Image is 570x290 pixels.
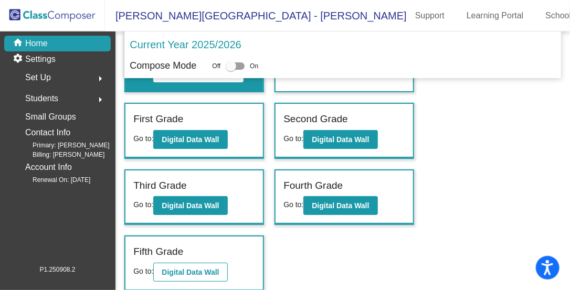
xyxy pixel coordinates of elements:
[283,112,348,127] label: Second Grade
[312,135,369,144] b: Digital Data Wall
[16,141,110,150] span: Primary: [PERSON_NAME]
[283,134,303,143] span: Go to:
[303,130,377,149] button: Digital Data Wall
[105,7,407,24] span: [PERSON_NAME][GEOGRAPHIC_DATA] - [PERSON_NAME]
[303,196,377,215] button: Digital Data Wall
[407,7,453,24] a: Support
[94,93,107,106] mat-icon: arrow_right
[25,160,72,175] p: Account Info
[25,70,51,85] span: Set Up
[133,134,153,143] span: Go to:
[458,7,532,24] a: Learning Portal
[133,178,186,194] label: Third Grade
[25,91,58,106] span: Students
[250,61,258,71] span: On
[25,110,76,124] p: Small Groups
[13,37,25,50] mat-icon: home
[130,37,241,52] p: Current Year 2025/2026
[25,125,70,140] p: Contact Info
[130,59,196,73] p: Compose Mode
[283,178,343,194] label: Fourth Grade
[25,37,48,50] p: Home
[283,200,303,209] span: Go to:
[153,263,227,282] button: Digital Data Wall
[94,72,107,85] mat-icon: arrow_right
[13,53,25,66] mat-icon: settings
[16,175,90,185] span: Renewal On: [DATE]
[162,201,219,210] b: Digital Data Wall
[25,53,56,66] p: Settings
[162,268,219,276] b: Digital Data Wall
[312,201,369,210] b: Digital Data Wall
[133,267,153,275] span: Go to:
[212,61,220,71] span: Off
[16,150,104,159] span: Billing: [PERSON_NAME]
[133,244,183,260] label: Fifth Grade
[133,200,153,209] span: Go to:
[153,196,227,215] button: Digital Data Wall
[162,135,219,144] b: Digital Data Wall
[153,130,227,149] button: Digital Data Wall
[133,112,183,127] label: First Grade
